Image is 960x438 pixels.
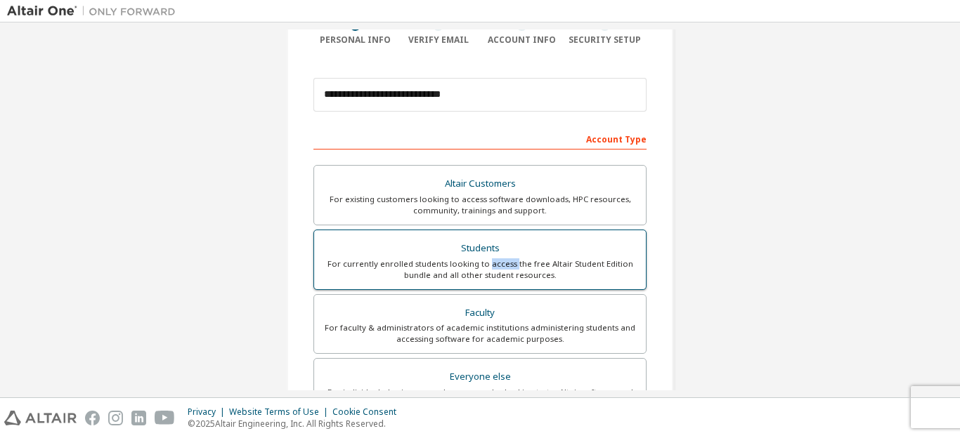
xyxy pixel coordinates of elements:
[131,411,146,425] img: linkedin.svg
[4,411,77,425] img: altair_logo.svg
[108,411,123,425] img: instagram.svg
[323,239,637,258] div: Students
[7,4,183,18] img: Altair One
[323,258,637,281] div: For currently enrolled students looking to access the free Altair Student Edition bundle and all ...
[323,322,637,345] div: For faculty & administrators of academic institutions administering students and accessing softwa...
[323,367,637,387] div: Everyone else
[397,34,481,46] div: Verify Email
[323,303,637,323] div: Faculty
[188,418,405,430] p: © 2025 Altair Engineering, Inc. All Rights Reserved.
[229,406,332,418] div: Website Terms of Use
[323,194,637,216] div: For existing customers looking to access software downloads, HPC resources, community, trainings ...
[480,34,564,46] div: Account Info
[155,411,175,425] img: youtube.svg
[323,387,637,409] div: For individuals, businesses and everyone else looking to try Altair software and explore our prod...
[313,127,647,150] div: Account Type
[85,411,100,425] img: facebook.svg
[564,34,647,46] div: Security Setup
[323,174,637,194] div: Altair Customers
[188,406,229,418] div: Privacy
[332,406,405,418] div: Cookie Consent
[313,34,397,46] div: Personal Info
